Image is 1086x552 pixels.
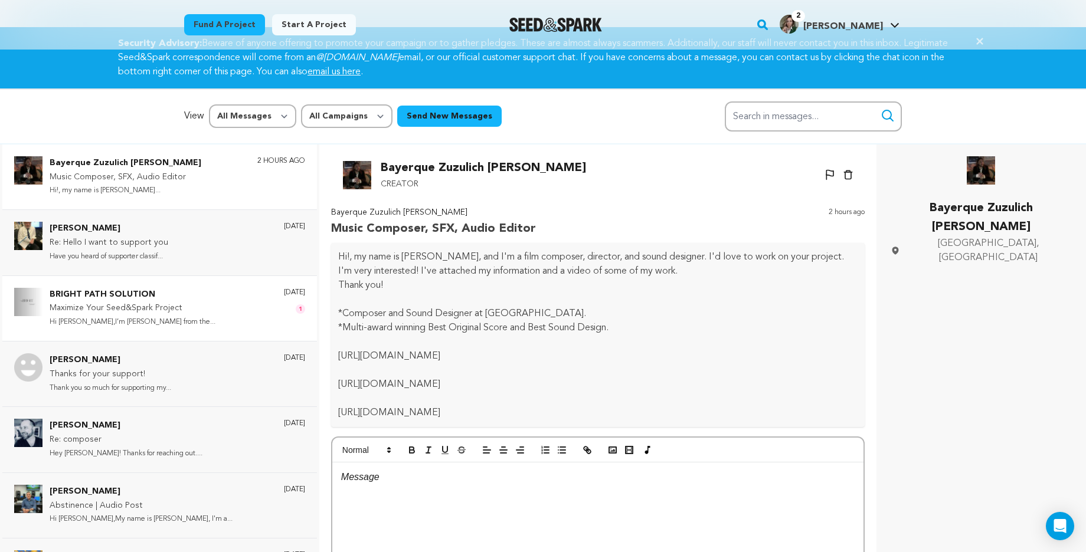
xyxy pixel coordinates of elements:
p: [PERSON_NAME] [50,485,233,499]
p: Hi!, my name is [PERSON_NAME], and I'm a film composer, director, and sound designer. I'd love to... [338,250,858,278]
p: Thank you! [338,278,858,293]
p: Bayerque Zuzulich [PERSON_NAME] [891,199,1072,236]
p: View [184,109,204,123]
p: *Composer and Sound Designer at [GEOGRAPHIC_DATA]. [338,307,858,321]
img: Bayerque Zuzulich Duggan Photo [14,156,42,185]
a: Start a project [272,14,356,35]
img: Bayerque Zuzulich Duggan Photo [967,156,995,185]
p: Abstinence | Audio Post [50,499,233,513]
p: [DATE] [284,419,305,428]
p: 2 hours ago [257,156,305,166]
img: Mark Andrushko Photo [14,419,42,447]
p: [PERSON_NAME] [50,419,202,433]
p: [URL][DOMAIN_NAME] [338,349,858,363]
div: Inna S.'s Profile [780,15,883,34]
img: Robert Hayes Photo [14,222,42,250]
img: Bayerque Zuzulich Duggan Photo [343,161,371,189]
input: Search in messages... [725,101,902,132]
p: Bayerque Zuzulich [PERSON_NAME] [331,206,536,220]
p: Bayerque Zuzulich [PERSON_NAME] [381,159,586,178]
em: @[DOMAIN_NAME] [316,53,399,63]
p: 2 hours ago [829,206,865,239]
span: [GEOGRAPHIC_DATA], [GEOGRAPHIC_DATA] [905,236,1072,265]
p: Creator [381,178,586,192]
p: *Multi-award winning Best Original Score and Best Sound Design. [338,321,858,335]
span: 2 [791,10,805,22]
p: BRIGHT PATH SOLUTION [50,288,215,302]
div: Open Intercom Messenger [1046,512,1074,540]
a: Seed&Spark Homepage [509,18,602,32]
span: Inna S.'s Profile [777,12,902,37]
p: Hi [PERSON_NAME],My name is [PERSON_NAME], I'm a... [50,512,233,526]
p: [DATE] [284,485,305,494]
img: Bob Pepek Photo [14,485,42,513]
img: 046c3a4b0dd6660e.jpg [780,15,799,34]
p: Bayerque Zuzulich [PERSON_NAME] [50,156,201,170]
p: Have you heard of supporter classif... [50,250,168,264]
span: [PERSON_NAME] [803,22,883,31]
img: Seed&Spark Logo Dark Mode [509,18,602,32]
p: [DATE] [284,222,305,231]
a: Fund a project [184,14,265,35]
p: Hi!, my name is [PERSON_NAME]... [50,184,201,198]
p: [URL][DOMAIN_NAME] [338,377,858,392]
p: [PERSON_NAME] [50,222,168,236]
p: Hi [PERSON_NAME],I’m [PERSON_NAME] from the... [50,316,215,329]
span: 1 [296,304,305,314]
img: Nick Photo [14,353,42,382]
a: email us here [308,67,361,77]
p: [PERSON_NAME] [50,353,171,367]
p: Re: Hello I want to support you [50,236,168,250]
p: [DATE] [284,288,305,297]
p: Music Composer, SFX, Audio Editor [50,170,201,185]
div: Beware of anyone offering to promote your campaign or to gather pledges. These are almost always ... [104,37,982,79]
p: Thanks for your support! [50,367,171,382]
p: Hey [PERSON_NAME]! Thanks for reaching out.... [50,447,202,461]
p: [DATE] [284,353,305,363]
button: Send New Messages [397,106,502,127]
p: Re: composer [50,433,202,447]
p: Maximize Your Seed&Spark Project [50,301,215,316]
p: Thank you so much for supporting my... [50,382,171,395]
p: [URL][DOMAIN_NAME] [338,406,858,420]
a: Inna S.'s Profile [777,12,902,34]
img: BRIGHT PATH SOLUTION Photo [14,288,42,316]
p: Music Composer, SFX, Audio Editor [331,219,536,238]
